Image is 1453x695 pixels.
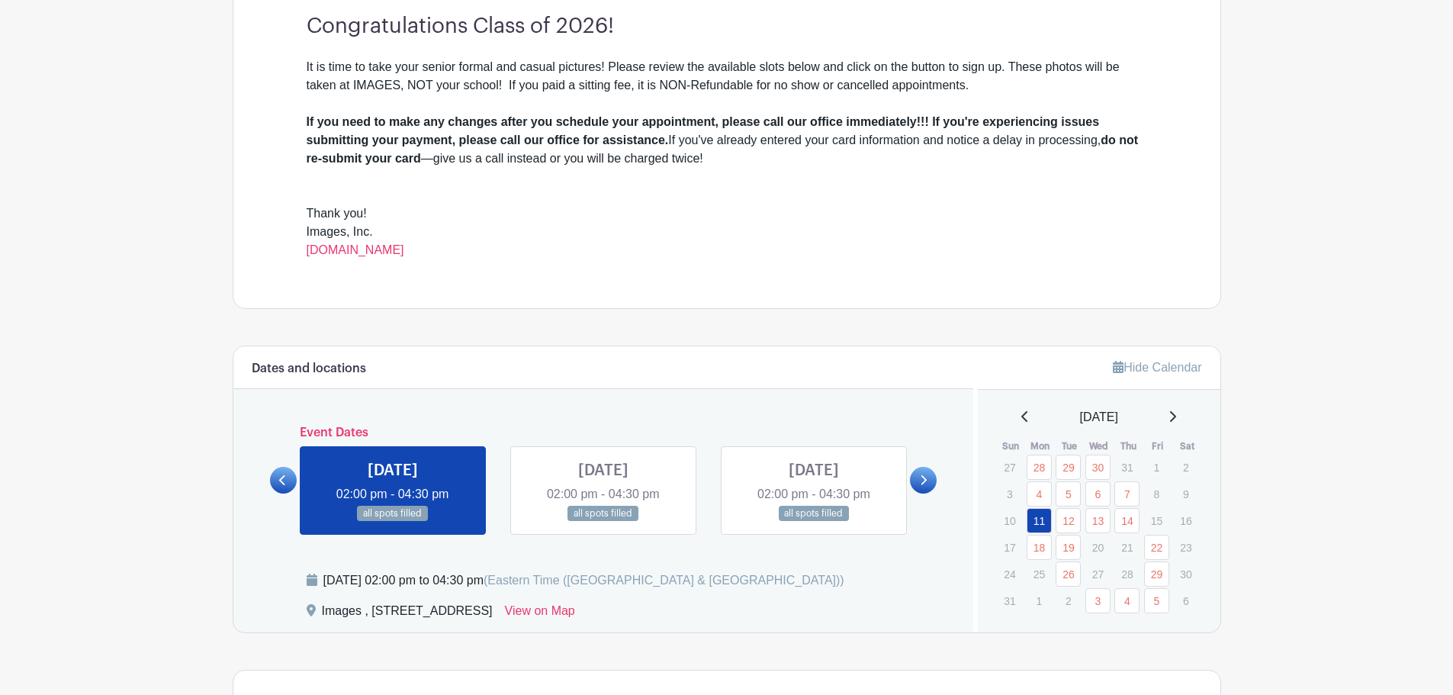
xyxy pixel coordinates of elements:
a: [DOMAIN_NAME] [307,243,404,256]
a: 19 [1056,535,1081,560]
div: It is time to take your senior formal and casual pictures! Please review the available slots belo... [307,58,1147,95]
a: 5 [1056,481,1081,507]
p: 1 [1144,455,1169,479]
p: 17 [997,536,1022,559]
th: Sun [996,439,1026,454]
p: 15 [1144,509,1169,533]
th: Thu [1114,439,1143,454]
a: 11 [1027,508,1052,533]
span: [DATE] [1080,408,1118,426]
h6: Event Dates [297,426,911,440]
a: 4 [1114,588,1140,613]
p: 21 [1114,536,1140,559]
th: Tue [1055,439,1085,454]
th: Fri [1143,439,1173,454]
p: 10 [997,509,1022,533]
p: 16 [1173,509,1198,533]
p: 28 [1114,562,1140,586]
a: 7 [1114,481,1140,507]
p: 1 [1027,589,1052,613]
a: 6 [1085,481,1111,507]
th: Sat [1172,439,1202,454]
th: Mon [1026,439,1056,454]
p: 6 [1173,589,1198,613]
p: 3 [997,482,1022,506]
a: Hide Calendar [1113,361,1201,374]
p: 20 [1085,536,1111,559]
p: 2 [1056,589,1081,613]
a: 22 [1144,535,1169,560]
p: 2 [1173,455,1198,479]
p: 30 [1173,562,1198,586]
p: 27 [1085,562,1111,586]
a: 5 [1144,588,1169,613]
a: 29 [1144,561,1169,587]
a: 4 [1027,481,1052,507]
p: 23 [1173,536,1198,559]
a: 29 [1056,455,1081,480]
a: View on Map [505,602,575,626]
a: 13 [1085,508,1111,533]
a: 18 [1027,535,1052,560]
div: Thank you! [307,204,1147,223]
div: Images , [STREET_ADDRESS] [322,602,493,626]
a: 3 [1085,588,1111,613]
p: 31 [997,589,1022,613]
strong: If you need to make any changes after you schedule your appointment, please call our office immed... [307,115,1100,146]
div: If you've already entered your card information and notice a delay in processing, —give us a call... [307,113,1147,168]
a: 30 [1085,455,1111,480]
span: (Eastern Time ([GEOGRAPHIC_DATA] & [GEOGRAPHIC_DATA])) [484,574,844,587]
p: 31 [1114,455,1140,479]
p: 27 [997,455,1022,479]
p: 24 [997,562,1022,586]
a: 26 [1056,561,1081,587]
p: 8 [1144,482,1169,506]
a: 12 [1056,508,1081,533]
h6: Dates and locations [252,362,366,376]
h3: Congratulations Class of 2026! [307,14,1147,40]
strong: do not re-submit your card [307,134,1139,165]
p: 9 [1173,482,1198,506]
div: Images, Inc. [307,223,1147,259]
a: 28 [1027,455,1052,480]
th: Wed [1085,439,1114,454]
div: [DATE] 02:00 pm to 04:30 pm [323,571,844,590]
a: 14 [1114,508,1140,533]
p: 25 [1027,562,1052,586]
